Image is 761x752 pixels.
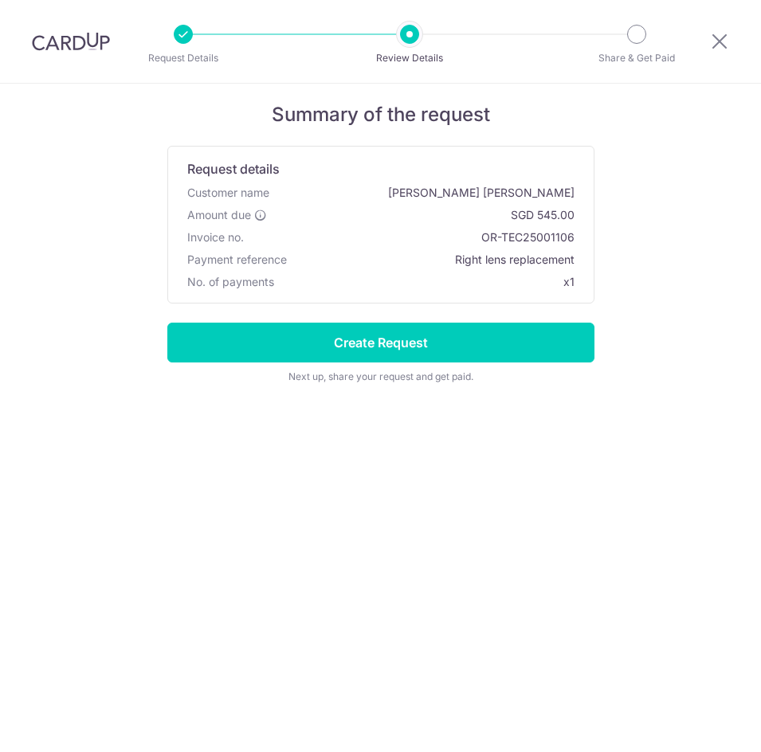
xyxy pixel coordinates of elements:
p: Review Details [365,50,454,66]
span: Invoice no. [187,229,244,245]
span: x1 [563,275,575,288]
img: CardUp [32,32,110,51]
span: No. of payments [187,274,274,290]
span: [PERSON_NAME] [PERSON_NAME] [276,185,575,201]
div: Next up, share your request and get paid. [167,369,594,385]
input: Create Request [167,323,594,362]
span: Request details [187,159,280,178]
iframe: Opens a widget where you can find more information [659,704,745,744]
p: Share & Get Paid [592,50,681,66]
span: Customer name [187,185,269,201]
label: Amount due [187,207,267,223]
span: Right lens replacement [293,252,575,268]
h5: Summary of the request [167,103,594,127]
span: SGD 545.00 [273,207,575,223]
span: OR-TEC25001106 [250,229,575,245]
p: Request Details [139,50,228,66]
span: Payment reference [187,252,287,268]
